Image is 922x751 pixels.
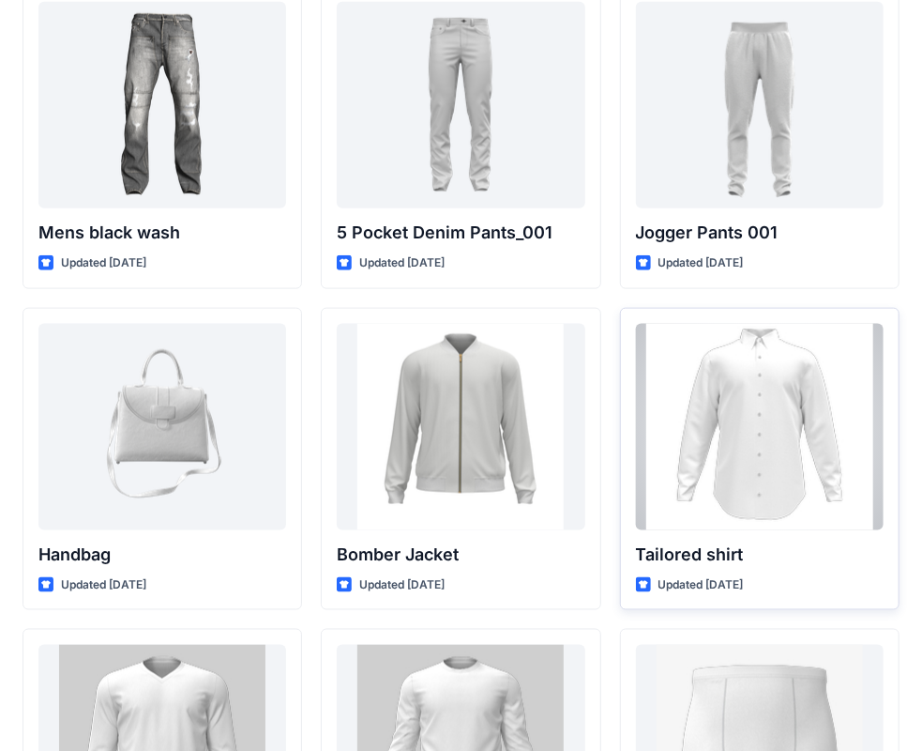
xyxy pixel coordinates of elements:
p: Updated [DATE] [359,253,445,273]
p: Bomber Jacket [337,542,584,568]
p: Jogger Pants 001 [636,220,884,246]
p: Updated [DATE] [658,253,744,273]
a: 5 Pocket Denim Pants_001 [337,2,584,208]
a: Handbag [38,324,286,530]
p: Mens black wash [38,220,286,246]
a: Jogger Pants 001 [636,2,884,208]
p: Handbag [38,542,286,568]
p: Tailored shirt [636,542,884,568]
p: Updated [DATE] [61,575,146,595]
a: Mens black wash [38,2,286,208]
p: Updated [DATE] [359,575,445,595]
a: Bomber Jacket [337,324,584,530]
p: 5 Pocket Denim Pants_001 [337,220,584,246]
a: Tailored shirt [636,324,884,530]
p: Updated [DATE] [658,575,744,595]
p: Updated [DATE] [61,253,146,273]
